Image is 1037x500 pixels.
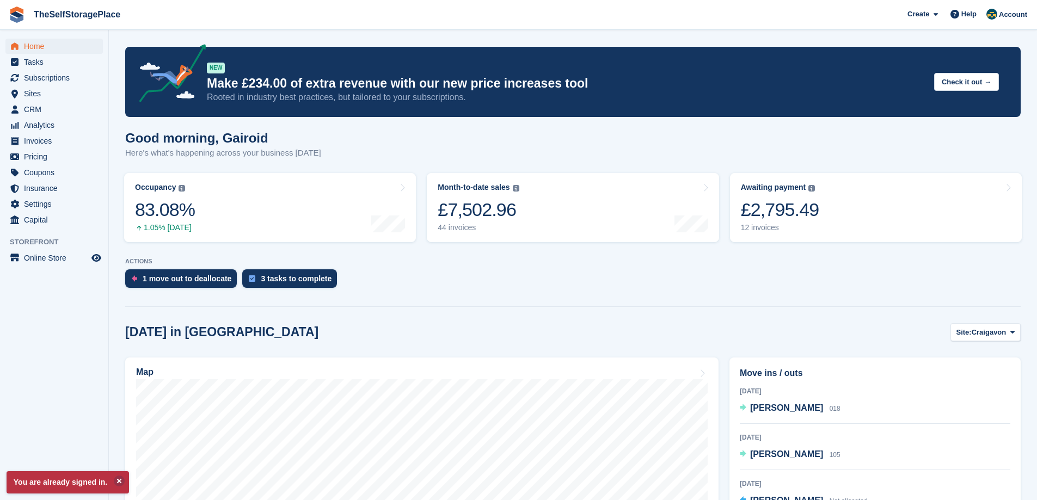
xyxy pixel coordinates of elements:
a: TheSelfStoragePlace [29,5,125,23]
div: Awaiting payment [741,183,806,192]
h2: Move ins / outs [740,367,1010,380]
img: icon-info-grey-7440780725fd019a000dd9b08b2336e03edf1995a4989e88bcd33f0948082b44.svg [513,185,519,192]
img: move_outs_to_deallocate_icon-f764333ba52eb49d3ac5e1228854f67142a1ed5810a6f6cc68b1a99e826820c5.svg [132,275,137,282]
div: 1.05% [DATE] [135,223,195,232]
div: [DATE] [740,433,1010,442]
span: Analytics [24,118,89,133]
span: Storefront [10,237,108,248]
div: 44 invoices [438,223,519,232]
a: menu [5,102,103,117]
a: Occupancy 83.08% 1.05% [DATE] [124,173,416,242]
a: menu [5,212,103,227]
img: Gairoid [986,9,997,20]
a: menu [5,70,103,85]
a: menu [5,118,103,133]
a: [PERSON_NAME] 018 [740,402,840,416]
h2: Map [136,367,154,377]
img: icon-info-grey-7440780725fd019a000dd9b08b2336e03edf1995a4989e88bcd33f0948082b44.svg [808,185,815,192]
img: price-adjustments-announcement-icon-8257ccfd72463d97f412b2fc003d46551f7dbcb40ab6d574587a9cd5c0d94... [130,44,206,106]
p: Rooted in industry best practices, but tailored to your subscriptions. [207,91,925,103]
p: Make £234.00 of extra revenue with our new price increases tool [207,76,925,91]
a: menu [5,149,103,164]
div: 3 tasks to complete [261,274,332,283]
img: stora-icon-8386f47178a22dfd0bd8f6a31ec36ba5ce8667c1dd55bd0f319d3a0aa187defe.svg [9,7,25,23]
a: 3 tasks to complete [242,269,342,293]
div: £2,795.49 [741,199,819,221]
span: [PERSON_NAME] [750,449,823,459]
div: 1 move out to deallocate [143,274,231,283]
span: CRM [24,102,89,117]
div: 83.08% [135,199,195,221]
button: Check it out → [934,73,999,91]
span: Tasks [24,54,89,70]
a: Month-to-date sales £7,502.96 44 invoices [427,173,719,242]
span: Subscriptions [24,70,89,85]
a: menu [5,133,103,149]
span: 105 [830,451,840,459]
h2: [DATE] in [GEOGRAPHIC_DATA] [125,325,318,339]
a: menu [5,54,103,70]
span: [PERSON_NAME] [750,403,823,412]
div: NEW [207,63,225,73]
span: Account [999,9,1027,20]
span: Home [24,39,89,54]
div: Occupancy [135,183,176,192]
span: Sites [24,86,89,101]
p: You are already signed in. [7,471,129,493]
img: icon-info-grey-7440780725fd019a000dd9b08b2336e03edf1995a4989e88bcd33f0948082b44.svg [179,185,185,192]
div: 12 invoices [741,223,819,232]
span: Pricing [24,149,89,164]
a: menu [5,39,103,54]
span: Settings [24,196,89,212]
div: £7,502.96 [438,199,519,221]
span: Invoices [24,133,89,149]
h1: Good morning, Gairoid [125,131,321,145]
div: Month-to-date sales [438,183,510,192]
span: Create [907,9,929,20]
a: Awaiting payment £2,795.49 12 invoices [730,173,1022,242]
p: Here's what's happening across your business [DATE] [125,147,321,159]
div: [DATE] [740,386,1010,396]
span: Help [961,9,977,20]
span: Craigavon [972,327,1007,338]
a: menu [5,250,103,266]
span: 018 [830,405,840,412]
span: Online Store [24,250,89,266]
a: [PERSON_NAME] 105 [740,448,840,462]
a: menu [5,181,103,196]
div: [DATE] [740,479,1010,489]
a: 1 move out to deallocate [125,269,242,293]
span: Insurance [24,181,89,196]
a: menu [5,165,103,180]
span: Site: [956,327,972,338]
a: menu [5,196,103,212]
span: Capital [24,212,89,227]
p: ACTIONS [125,258,1021,265]
img: task-75834270c22a3079a89374b754ae025e5fb1db73e45f91037f5363f120a921f8.svg [249,275,255,282]
span: Coupons [24,165,89,180]
button: Site: Craigavon [950,323,1021,341]
a: menu [5,86,103,101]
a: Preview store [90,251,103,264]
